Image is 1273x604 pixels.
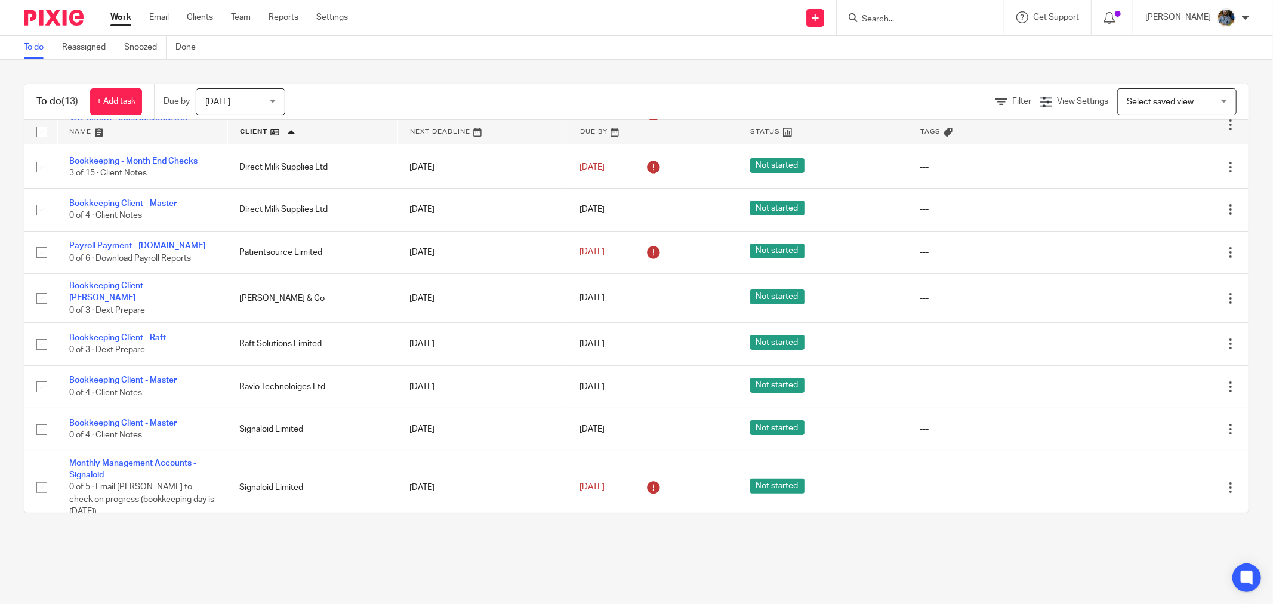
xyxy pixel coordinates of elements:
[69,254,191,263] span: 0 of 6 · Download Payroll Reports
[580,248,605,257] span: [DATE]
[269,11,298,23] a: Reports
[316,11,348,23] a: Settings
[1145,11,1211,23] p: [PERSON_NAME]
[69,389,142,397] span: 0 of 4 · Client Notes
[920,338,1067,350] div: ---
[397,274,568,323] td: [DATE]
[231,11,251,23] a: Team
[580,163,605,171] span: [DATE]
[750,158,805,173] span: Not started
[24,36,53,59] a: To do
[920,204,1067,215] div: ---
[580,425,605,433] span: [DATE]
[861,14,968,25] input: Search
[175,36,205,59] a: Done
[227,231,397,273] td: Patientsource Limited
[580,340,605,348] span: [DATE]
[187,11,213,23] a: Clients
[397,451,568,524] td: [DATE]
[1057,97,1108,106] span: View Settings
[69,419,177,427] a: Bookkeeping Client - Master
[124,36,167,59] a: Snoozed
[69,282,148,302] a: Bookkeeping Client - [PERSON_NAME]
[69,169,147,177] span: 3 of 15 · Client Notes
[69,431,142,439] span: 0 of 4 · Client Notes
[1012,97,1031,106] span: Filter
[397,365,568,408] td: [DATE]
[90,88,142,115] a: + Add task
[62,36,115,59] a: Reassigned
[36,95,78,108] h1: To do
[397,189,568,231] td: [DATE]
[227,323,397,365] td: Raft Solutions Limited
[397,146,568,188] td: [DATE]
[580,383,605,391] span: [DATE]
[920,128,941,135] span: Tags
[1217,8,1236,27] img: Jaskaran%20Singh.jpeg
[69,242,205,250] a: Payroll Payment - [DOMAIN_NAME]
[69,157,198,165] a: Bookkeeping - Month End Checks
[397,323,568,365] td: [DATE]
[920,482,1067,494] div: ---
[750,479,805,494] span: Not started
[1033,13,1079,21] span: Get Support
[69,376,177,384] a: Bookkeeping Client - Master
[69,306,145,315] span: 0 of 3 · Dext Prepare
[750,244,805,258] span: Not started
[750,201,805,215] span: Not started
[164,95,190,107] p: Due by
[580,483,605,492] span: [DATE]
[750,420,805,435] span: Not started
[920,381,1067,393] div: ---
[110,11,131,23] a: Work
[750,335,805,350] span: Not started
[920,423,1067,435] div: ---
[69,199,177,208] a: Bookkeeping Client - Master
[69,334,166,342] a: Bookkeeping Client - Raft
[580,205,605,214] span: [DATE]
[227,451,397,524] td: Signaloid Limited
[580,294,605,303] span: [DATE]
[227,274,397,323] td: [PERSON_NAME] & Co
[750,289,805,304] span: Not started
[227,365,397,408] td: Ravio Technoloiges Ltd
[1127,98,1194,106] span: Select saved view
[69,459,196,479] a: Monthly Management Accounts - Signaloid
[69,483,214,516] span: 0 of 5 · Email [PERSON_NAME] to check on progress (bookkeeping day is [DATE])
[750,378,805,393] span: Not started
[69,212,142,220] span: 0 of 4 · Client Notes
[227,189,397,231] td: Direct Milk Supplies Ltd
[149,11,169,23] a: Email
[24,10,84,26] img: Pixie
[397,231,568,273] td: [DATE]
[61,97,78,106] span: (13)
[69,346,145,355] span: 0 of 3 · Dext Prepare
[920,161,1067,173] div: ---
[920,292,1067,304] div: ---
[205,98,230,106] span: [DATE]
[227,408,397,451] td: Signaloid Limited
[227,146,397,188] td: Direct Milk Supplies Ltd
[920,246,1067,258] div: ---
[397,408,568,451] td: [DATE]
